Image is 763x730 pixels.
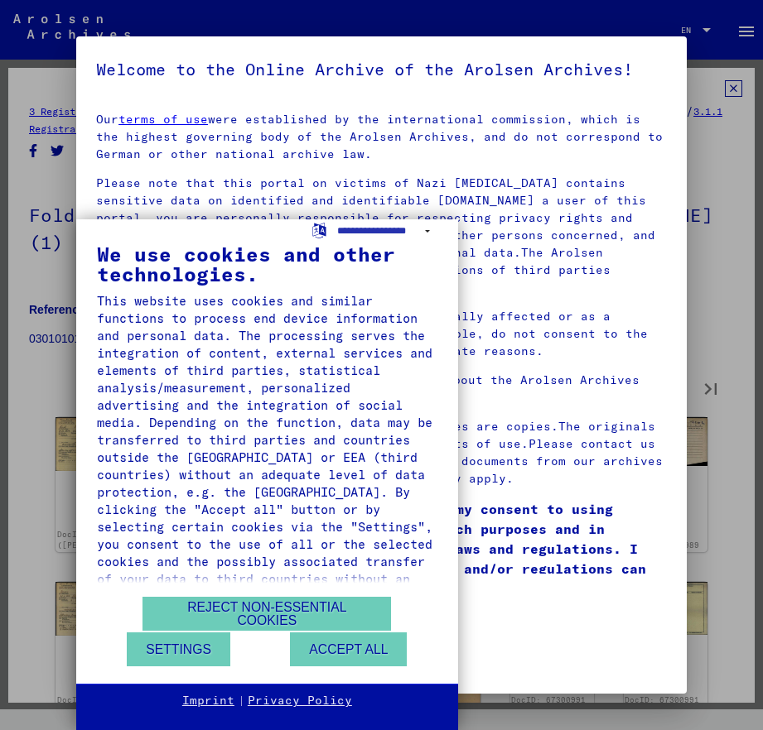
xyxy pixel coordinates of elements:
div: We use cookies and other technologies. [97,244,437,284]
button: Reject non-essential cookies [142,597,391,631]
a: Imprint [182,693,234,709]
a: Privacy Policy [248,693,352,709]
button: Accept all [290,632,407,666]
button: Settings [127,632,230,666]
div: This website uses cookies and similar functions to process end device information and personal da... [97,292,437,605]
